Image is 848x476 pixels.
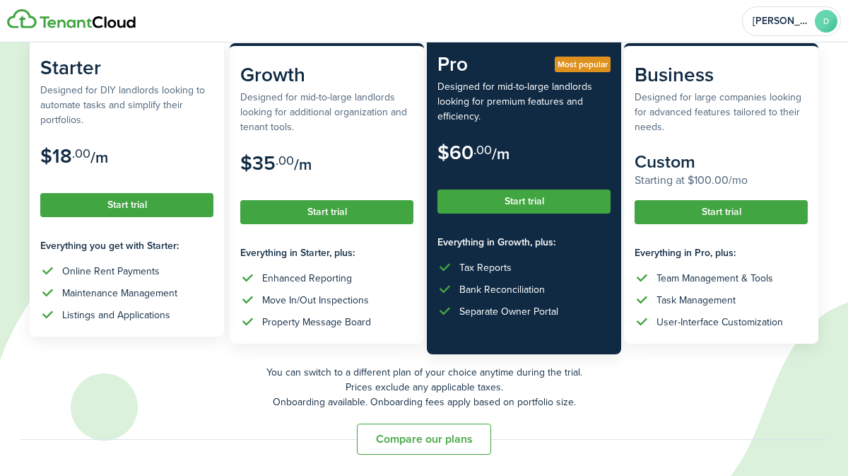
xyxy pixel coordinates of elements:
[742,6,841,36] button: Open menu
[437,190,611,214] button: Start trial
[459,260,512,275] div: Tax Reports
[635,200,808,224] button: Start trial
[437,235,611,250] subscription-pricing-card-features-title: Everything in Growth, plus:
[62,264,160,279] div: Online Rent Payments
[262,271,352,286] div: Enhanced Reporting
[635,245,808,260] subscription-pricing-card-features-title: Everything in Pro, plus:
[240,245,413,260] subscription-pricing-card-features-title: Everything in Starter, plus:
[656,293,736,308] div: Task Management
[294,153,312,176] subscription-pricing-card-price-period: /m
[240,200,413,224] button: Start trial
[558,58,608,71] span: Most popular
[635,90,808,134] subscription-pricing-card-description: Designed for large companies looking for advanced features tailored to their needs.
[357,424,491,455] button: Compare our plans
[437,50,611,79] subscription-pricing-card-title: Pro
[40,53,213,83] subscription-pricing-card-title: Starter
[635,149,695,175] subscription-pricing-card-price-amount: Custom
[656,315,783,330] div: User-Interface Customization
[240,90,413,134] subscription-pricing-card-description: Designed for mid-to-large landlords looking for additional organization and tenant tools.
[815,10,837,33] avatar-text: D
[473,141,492,159] subscription-pricing-card-price-cents: .00
[262,293,369,308] div: Move In/Out Inspections
[62,308,170,323] div: Listings and Applications
[437,79,611,124] subscription-pricing-card-description: Designed for mid-to-large landlords looking for premium features and efficiency.
[72,144,90,163] subscription-pricing-card-price-cents: .00
[656,271,773,286] div: Team Management & Tools
[635,60,808,90] subscription-pricing-card-title: Business
[635,172,808,189] subscription-pricing-card-price-annual: Starting at $100.00/mo
[7,9,136,29] img: Logo
[62,286,177,301] div: Maintenance Management
[276,151,294,170] subscription-pricing-card-price-cents: .00
[262,315,371,330] div: Property Message Board
[90,146,108,169] subscription-pricing-card-price-period: /m
[492,142,510,166] subscription-pricing-card-price-period: /m
[240,149,276,178] subscription-pricing-card-price-amount: $35
[40,238,213,253] subscription-pricing-card-features-title: Everything you get with Starter:
[40,141,72,170] subscription-pricing-card-price-amount: $18
[459,282,545,297] div: Bank Reconciliation
[21,365,827,410] p: You can switch to a different plan of your choice anytime during the trial. Prices exclude any ap...
[240,60,413,90] subscription-pricing-card-title: Growth
[459,304,558,319] div: Separate Owner Portal
[40,193,213,217] button: Start trial
[753,16,809,26] span: Debra
[40,83,213,127] subscription-pricing-card-description: Designed for DIY landlords looking to automate tasks and simplify their portfolios.
[437,138,473,167] subscription-pricing-card-price-amount: $60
